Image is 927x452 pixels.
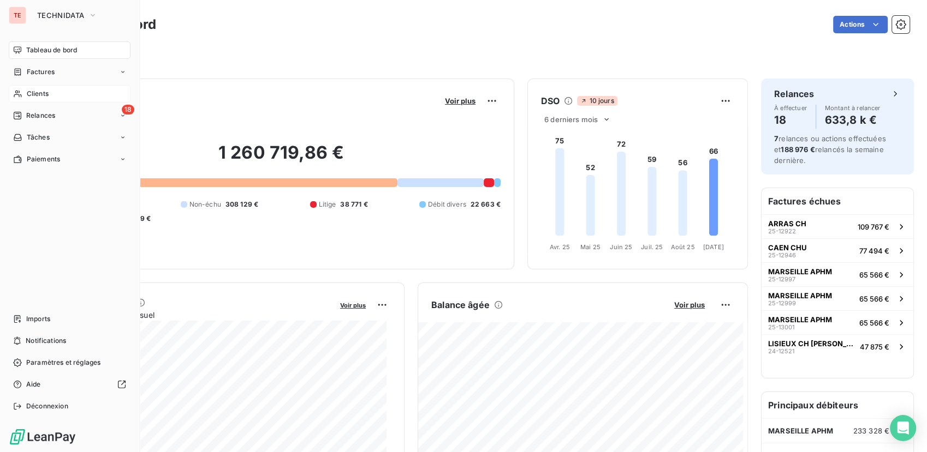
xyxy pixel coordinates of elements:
button: Voir plus [442,96,479,106]
span: 47 875 € [860,342,889,351]
span: 308 129 € [225,200,258,209]
span: Notifications [26,336,66,346]
h6: Balance âgée [431,298,490,311]
span: Factures [27,67,55,77]
span: 65 566 € [859,270,889,279]
h4: 18 [774,111,807,129]
span: 18 [122,105,134,114]
span: 109 767 € [858,222,889,231]
span: Aide [26,379,41,389]
div: Open Intercom Messenger [890,415,916,441]
button: MARSEILLE APHM25-1300165 566 € [762,310,913,334]
span: À effectuer [774,105,807,111]
button: ARRAS CH25-12922109 767 € [762,214,913,238]
div: TE [9,7,26,24]
span: MARSEILLE APHM [768,426,833,435]
span: Relances [26,111,55,120]
span: 25-13001 [768,324,794,330]
span: MARSEILLE APHM [768,315,832,324]
h6: DSO [541,94,560,107]
span: 65 566 € [859,294,889,303]
button: CAEN CHU25-1294677 494 € [762,238,913,262]
span: Chiffre d'affaires mensuel [62,309,332,321]
span: Débit divers [428,200,466,209]
span: MARSEILLE APHM [768,291,832,300]
span: 24-12521 [768,348,794,354]
span: Litige [319,200,336,209]
span: ARRAS CH [768,219,806,228]
span: Déconnexion [26,401,68,411]
span: Voir plus [674,300,705,309]
span: Imports [26,314,50,324]
span: 25-12999 [768,300,796,306]
button: MARSEILLE APHM25-1299765 566 € [762,262,913,286]
h2: 1 260 719,86 € [62,142,501,174]
h6: Relances [774,87,814,100]
h6: Principaux débiteurs [762,392,913,418]
span: Voir plus [445,97,476,105]
img: Logo LeanPay [9,428,76,445]
span: LISIEUX CH [PERSON_NAME] [768,339,855,348]
span: MARSEILLE APHM [768,267,832,276]
span: CAEN CHU [768,243,807,252]
a: Aide [9,376,130,393]
span: 22 663 € [471,200,501,209]
span: 25-12997 [768,276,795,282]
tspan: Août 25 [670,243,694,251]
span: TECHNIDATA [37,11,84,20]
span: 77 494 € [859,246,889,255]
span: Tableau de bord [26,45,77,55]
span: 25-12922 [768,228,796,234]
span: relances ou actions effectuées et relancés la semaine dernière. [774,134,886,165]
tspan: Juil. 25 [641,243,663,251]
span: Voir plus [340,302,366,309]
span: Non-échu [189,200,221,209]
span: 7 [774,134,779,143]
tspan: Juin 25 [610,243,632,251]
h4: 633,8 k € [825,111,881,129]
button: MARSEILLE APHM25-1299965 566 € [762,286,913,310]
span: 38 771 € [340,200,367,209]
span: Paiements [27,154,60,164]
button: Actions [833,16,888,33]
span: Paramètres et réglages [26,358,100,367]
span: 6 derniers mois [544,115,598,124]
span: 65 566 € [859,318,889,327]
h6: Factures échues [762,188,913,214]
button: LISIEUX CH [PERSON_NAME]24-1252147 875 € [762,334,913,358]
span: 233 328 € [853,426,889,435]
span: 25-12946 [768,252,796,258]
span: Tâches [27,132,50,142]
span: 188 976 € [781,145,815,154]
button: Voir plus [671,300,708,310]
button: Voir plus [337,300,369,310]
tspan: Avr. 25 [550,243,570,251]
span: Montant à relancer [825,105,881,111]
tspan: Mai 25 [580,243,601,251]
span: Clients [27,89,49,99]
tspan: [DATE] [703,243,724,251]
span: 10 jours [577,96,617,106]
